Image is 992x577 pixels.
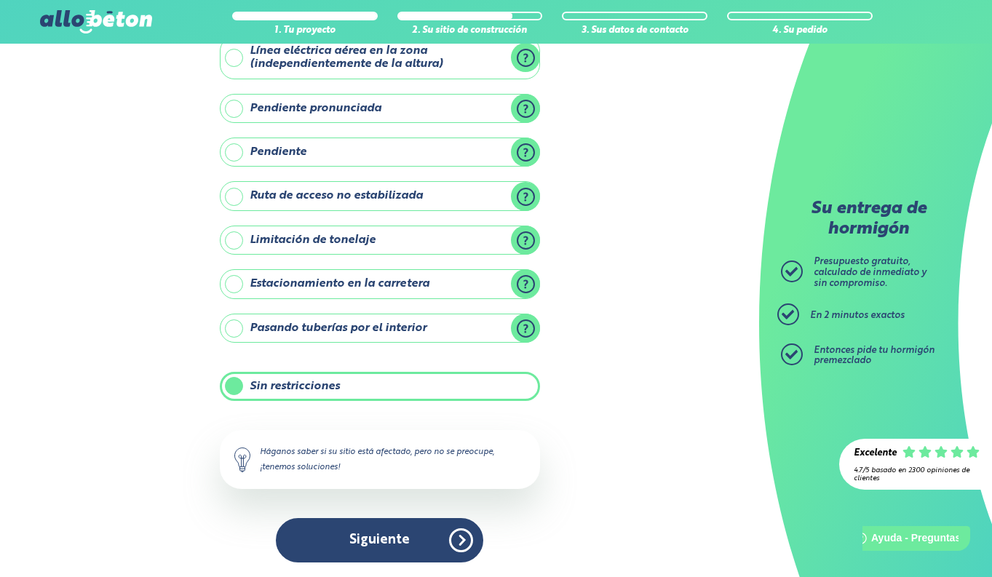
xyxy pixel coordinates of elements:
button: Siguiente [276,518,483,562]
font: 1. Tu proyecto [274,25,336,35]
font: Línea eléctrica aérea en la zona (independientemente de la altura) [250,45,443,70]
font: Háganos saber si su sitio está afectado, pero no se preocupe, ¡tenemos soluciones! [260,447,494,471]
img: alobretón [40,10,152,33]
font: Sin restricciones [250,381,340,392]
font: Pendiente [250,146,306,158]
font: 3. Sus datos de contacto [582,25,689,35]
font: Limitación de tonelaje [250,234,376,246]
font: 2. Su sitio de construcción [412,25,527,35]
font: 4. Su pedido [772,25,828,35]
font: Siguiente [349,533,410,546]
font: Pasando tuberías por el interior [250,322,426,334]
font: Ayuda - Preguntas frecuentes [9,12,153,23]
font: Estacionamiento en la carretera [250,278,429,290]
font: Ruta de acceso no estabilizada [250,190,423,202]
iframe: Lanzador de widgets de ayuda [862,520,976,561]
font: Pendiente pronunciada [250,103,381,114]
